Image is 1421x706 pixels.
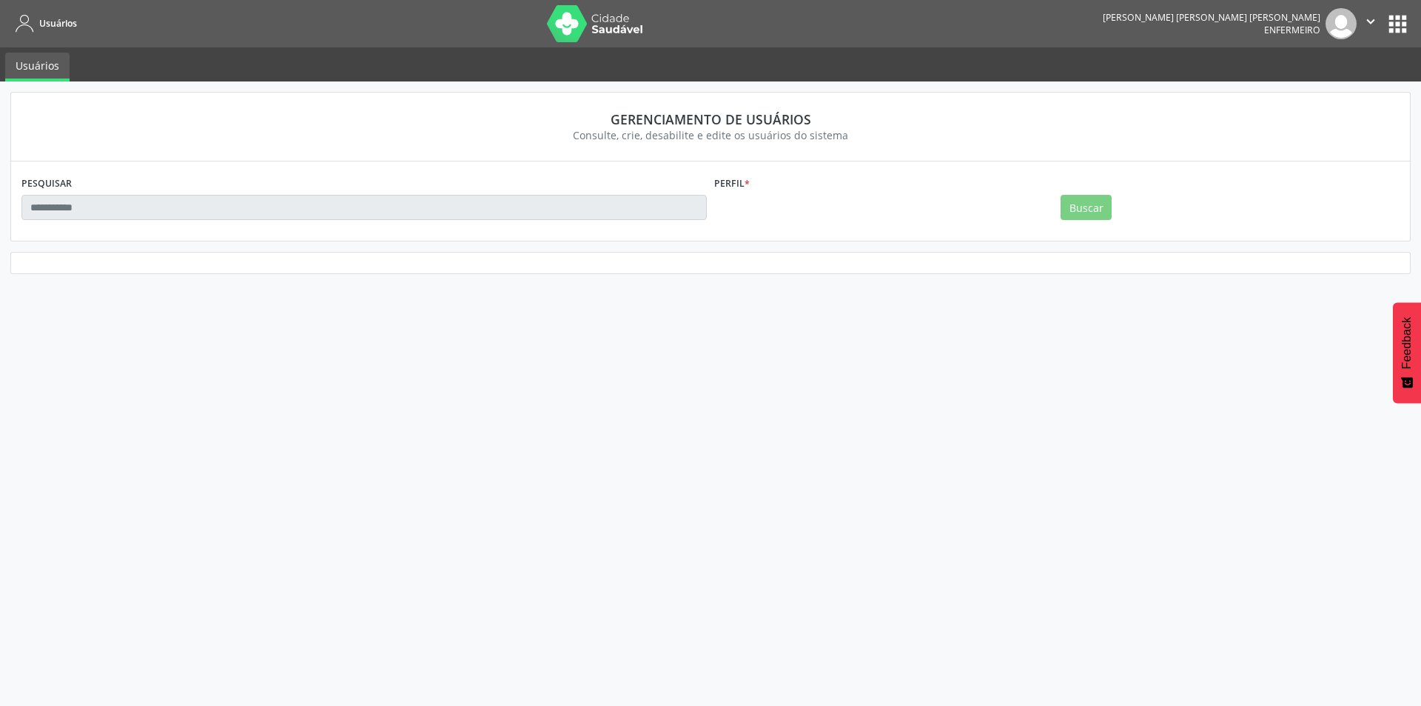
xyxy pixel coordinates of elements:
[1061,195,1112,220] button: Buscar
[32,127,1389,143] div: Consulte, crie, desabilite e edite os usuários do sistema
[1363,13,1379,30] i: 
[5,53,70,81] a: Usuários
[10,11,77,36] a: Usuários
[1385,11,1411,37] button: apps
[21,172,72,195] label: PESQUISAR
[1357,8,1385,39] button: 
[1103,11,1320,24] div: [PERSON_NAME] [PERSON_NAME] [PERSON_NAME]
[39,17,77,30] span: Usuários
[1326,8,1357,39] img: img
[1400,317,1414,369] span: Feedback
[1264,24,1320,36] span: Enfermeiro
[1393,302,1421,403] button: Feedback - Mostrar pesquisa
[32,111,1389,127] div: Gerenciamento de usuários
[714,172,750,195] label: Perfil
